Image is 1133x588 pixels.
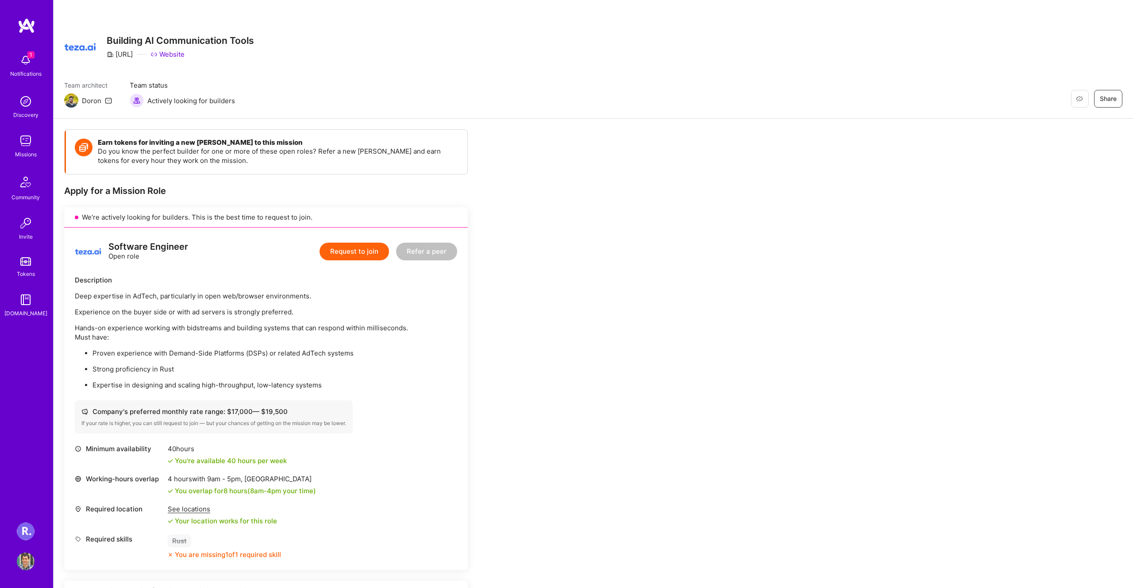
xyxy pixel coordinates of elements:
[168,444,287,453] div: 40 hours
[75,506,81,512] i: icon Location
[75,275,457,285] div: Description
[81,408,88,415] i: icon Cash
[168,474,316,484] div: 4 hours with [GEOGRAPHIC_DATA]
[168,456,287,465] div: You're available 40 hours per week
[19,232,33,241] div: Invite
[168,518,173,524] i: icon Check
[81,420,346,427] div: If your rate is higher, you can still request to join — but your chances of getting on the missio...
[17,132,35,150] img: teamwork
[168,516,277,526] div: Your location works for this role
[75,504,163,514] div: Required location
[75,445,81,452] i: icon Clock
[168,552,173,557] i: icon CloseOrange
[92,380,457,390] p: Expertise in designing and scaling high-throughput, low-latency systems
[98,147,459,165] p: Do you know the perfect builder for one or more of these open roles? Refer a new [PERSON_NAME] an...
[75,444,163,453] div: Minimum availability
[64,207,468,228] div: We’re actively looking for builders. This is the best time to request to join.
[17,93,35,110] img: discovery
[75,476,81,482] i: icon World
[20,257,31,266] img: tokens
[82,96,101,105] div: Doron
[15,553,37,570] a: User Avatar
[1094,90,1122,108] button: Share
[17,553,35,570] img: User Avatar
[15,522,37,540] a: Roger Healthcare: Team for Clinical Intake Platform
[108,242,188,261] div: Open role
[98,139,459,147] h4: Earn tokens for inviting a new [PERSON_NAME] to this mission
[168,534,191,547] div: Rust
[130,81,235,90] span: Team status
[75,238,101,265] img: logo
[168,458,173,464] i: icon Check
[250,487,281,495] span: 8am - 4pm
[150,50,185,59] a: Website
[75,474,163,484] div: Working-hours overlap
[81,407,346,416] div: Company's preferred monthly rate range: $ 17,000 — $ 19,500
[15,150,37,159] div: Missions
[130,93,144,108] img: Actively looking for builders
[92,348,457,358] p: Proven experience with Demand-Side Platforms (DSPs) or related AdTech systems
[64,185,468,197] div: Apply for a Mission Role
[64,81,112,90] span: Team architect
[1100,94,1117,103] span: Share
[147,96,235,105] span: Actively looking for builders
[108,242,188,251] div: Software Engineer
[27,51,35,58] span: 1
[17,522,35,540] img: Roger Healthcare: Team for Clinical Intake Platform
[64,93,78,108] img: Team Architect
[13,110,39,120] div: Discovery
[75,323,457,342] p: Hands-on experience working with bidstreams and building systems that can respond within millisec...
[107,51,114,58] i: icon CompanyGray
[107,50,133,59] div: [URL]
[64,31,96,63] img: Company Logo
[12,193,40,202] div: Community
[17,51,35,69] img: bell
[107,35,254,46] h3: Building AI Communication Tools
[18,18,35,34] img: logo
[1076,95,1083,102] i: icon EyeClosed
[320,243,389,260] button: Request to join
[168,504,277,514] div: See locations
[168,488,173,494] i: icon Check
[10,69,42,78] div: Notifications
[15,171,36,193] img: Community
[75,307,457,317] p: Experience on the buyer side or with ad servers is strongly preferred.
[17,291,35,309] img: guide book
[175,486,316,495] div: You overlap for 8 hours ( your time)
[17,214,35,232] img: Invite
[396,243,457,260] button: Refer a peer
[75,536,81,542] i: icon Tag
[92,364,457,374] p: Strong proficiency in Rust
[75,534,163,544] div: Required skills
[17,269,35,279] div: Tokens
[75,291,457,301] p: Deep expertise in AdTech, particularly in open web/browser environments.
[105,97,112,104] i: icon Mail
[175,550,281,559] div: You are missing 1 of 1 required skill
[4,309,47,318] div: [DOMAIN_NAME]
[75,139,92,156] img: Token icon
[205,475,244,483] span: 9am - 5pm ,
